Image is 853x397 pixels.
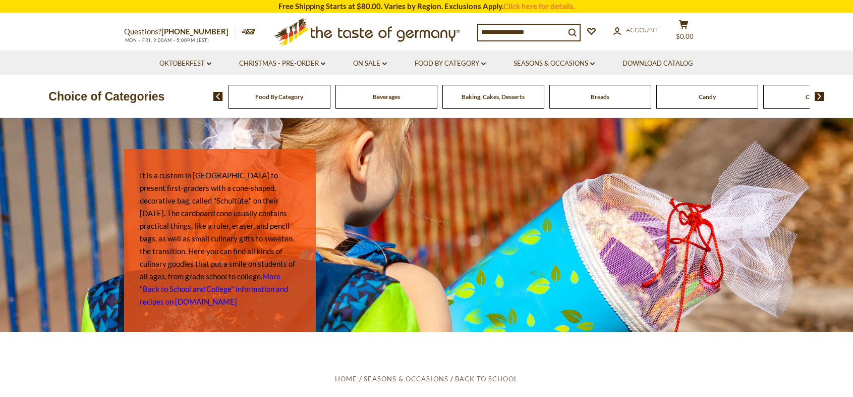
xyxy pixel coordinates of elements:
[124,37,210,43] span: MON - FRI, 9:00AM - 5:00PM (EST)
[514,58,595,69] a: Seasons & Occasions
[699,93,716,101] a: Candy
[140,272,288,306] a: More "Back to School and College" information and recipes on [DOMAIN_NAME]
[415,58,486,69] a: Food By Category
[591,93,609,101] a: Breads
[159,58,211,69] a: Oktoberfest
[806,93,823,101] a: Cereal
[364,375,448,383] a: Seasons & Occasions
[373,93,400,101] a: Beverages
[255,93,303,101] a: Food By Category
[669,20,699,45] button: $0.00
[161,27,229,36] a: [PHONE_NUMBER]
[213,92,223,101] img: previous arrow
[455,375,518,383] a: Back to School
[676,32,694,40] span: $0.00
[503,2,575,11] a: Click here for details.
[353,58,387,69] a: On Sale
[613,25,658,36] a: Account
[626,26,658,34] span: Account
[239,58,325,69] a: Christmas - PRE-ORDER
[622,58,693,69] a: Download Catalog
[462,93,525,101] a: Baking, Cakes, Desserts
[140,169,300,308] p: It is a custom in [GEOGRAPHIC_DATA] to present first-graders with a cone-shaped, decorative bag, ...
[124,25,236,38] p: Questions?
[335,375,357,383] a: Home
[815,92,824,101] img: next arrow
